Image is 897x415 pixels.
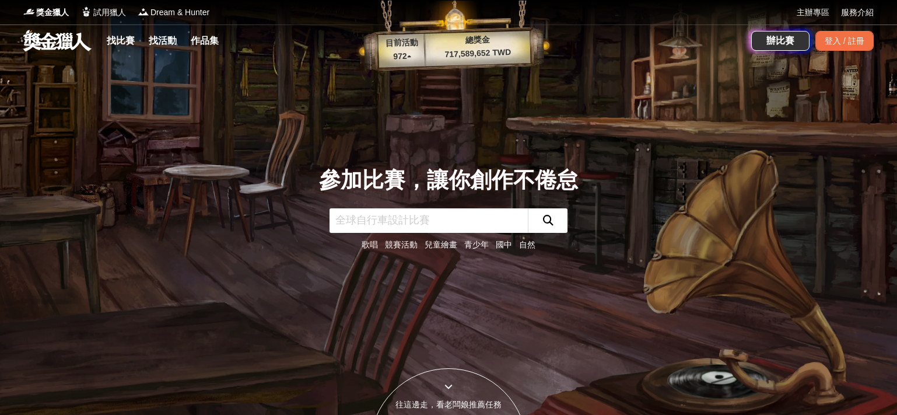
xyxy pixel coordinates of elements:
span: Dream & Hunter [150,6,209,19]
p: 717,589,652 TWD [425,46,531,61]
input: 全球自行車設計比賽 [330,208,528,233]
img: Logo [80,6,92,18]
a: 作品集 [186,33,223,49]
a: Logo試用獵人 [80,6,126,19]
a: Logo獎金獵人 [23,6,69,19]
a: 歌唱 [362,240,378,249]
a: 競賽活動 [385,240,418,249]
span: 獎金獵人 [36,6,69,19]
p: 總獎金 [425,32,530,48]
a: 找活動 [144,33,181,49]
a: 兒童繪畫 [425,240,457,249]
p: 972 ▴ [379,50,426,64]
a: 辦比賽 [751,31,810,51]
div: 登入 / 註冊 [815,31,874,51]
a: 自然 [519,240,535,249]
a: 青少年 [464,240,489,249]
a: 找比賽 [102,33,139,49]
span: 試用獵人 [93,6,126,19]
div: 往這邊走，看老闆娘推薦任務 [370,399,527,411]
a: 服務介紹 [841,6,874,19]
img: Logo [23,6,35,18]
div: 參加比賽，讓你創作不倦怠 [319,164,578,197]
p: 目前活動 [378,36,425,50]
a: 國中 [496,240,512,249]
a: 主辦專區 [797,6,829,19]
a: LogoDream & Hunter [138,6,209,19]
img: Logo [138,6,149,18]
